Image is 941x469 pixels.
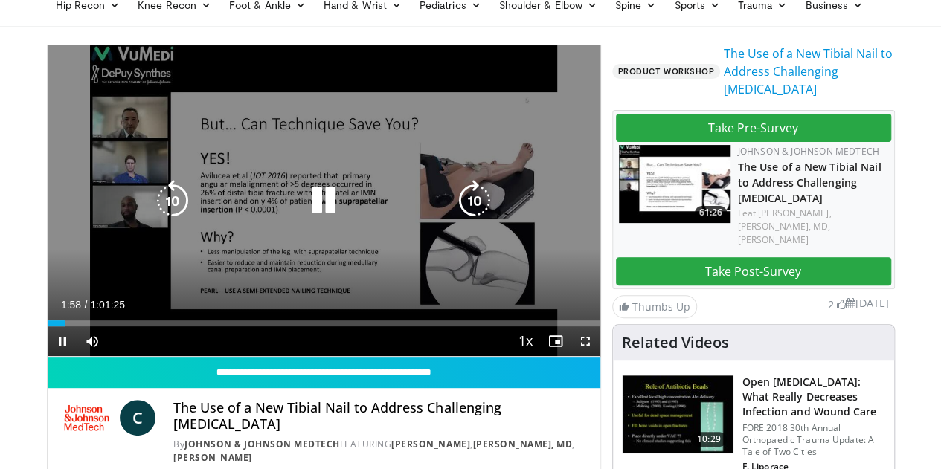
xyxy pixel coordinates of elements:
span: 2 [828,297,834,311]
a: The Use of a New Tibial Nail to Address Challenging [MEDICAL_DATA] [738,160,881,205]
div: By FEATURING , , [173,438,588,465]
button: Playback Rate [511,326,541,356]
a: [PERSON_NAME], MD, [738,220,831,233]
a: C [120,400,155,436]
button: Pause [48,326,77,356]
video-js: Video Player [48,45,600,357]
li: [DATE] [846,295,889,311]
a: [PERSON_NAME] [173,451,252,464]
h4: Related Videos [622,334,729,352]
button: Enable picture-in-picture mode [541,326,571,356]
img: ded7be61-cdd8-40fc-98a3-de551fea390e.150x105_q85_crop-smart_upscale.jpg [623,375,733,453]
a: Take Post-Survey [616,257,891,285]
img: 3f972b07-9723-4b4a-ace4-8ebb31614f5c.150x105_q85_crop-smart_upscale.jpg [619,145,730,223]
a: [PERSON_NAME] [738,233,809,246]
a: 61:26 [619,145,730,223]
a: [PERSON_NAME] [391,438,470,450]
a: Thumbs Up [612,295,697,318]
a: Johnson & Johnson MedTech [738,145,879,158]
span: 1:58 [61,299,81,311]
img: Johnson & Johnson MedTech [60,400,115,436]
span: 61:26 [695,206,727,219]
span: 1:01:25 [90,299,125,311]
a: [PERSON_NAME], [758,207,831,219]
a: The Use of a New Tibial Nail to Address Challenging [MEDICAL_DATA] [723,45,894,98]
div: Progress Bar [48,320,600,326]
a: Johnson & Johnson MedTech [184,438,340,450]
span: / [85,299,88,311]
h3: Open [MEDICAL_DATA]: What Really Decreases Infection and Wound Care [742,375,885,419]
button: Fullscreen [571,326,600,356]
div: Feat. [738,207,888,247]
span: Product Workshop [612,64,721,79]
span: 10:29 [691,432,727,447]
h4: The Use of a New Tibial Nail to Address Challenging [MEDICAL_DATA] [173,400,588,432]
a: Take Pre-Survey [616,114,891,142]
button: Mute [77,326,107,356]
a: [PERSON_NAME], MD [472,438,572,450]
p: FORE 2018 30th Annual Orthopaedic Trauma Update: A Tale of Two Cities [742,422,885,458]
